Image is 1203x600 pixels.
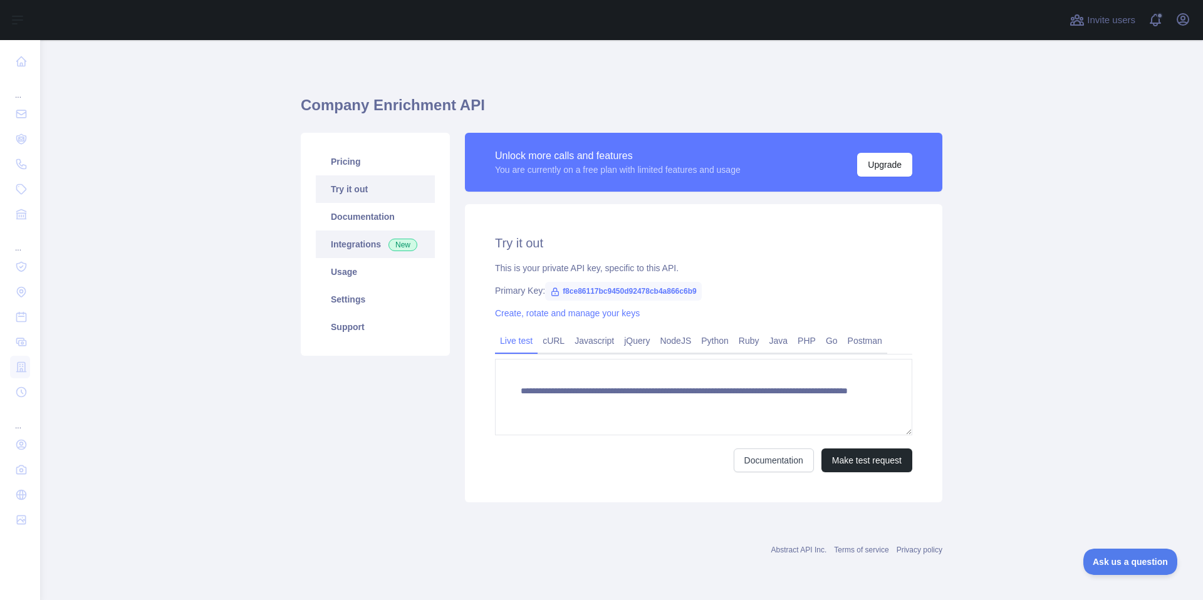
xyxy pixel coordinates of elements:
button: Make test request [821,448,912,472]
div: ... [10,406,30,431]
span: f8ce86117bc9450d92478cb4a866c6b9 [545,282,702,301]
a: NodeJS [655,331,696,351]
a: Postman [843,331,887,351]
a: Try it out [316,175,435,203]
a: Documentation [734,448,814,472]
a: Documentation [316,203,435,230]
a: Terms of service [834,546,888,554]
a: jQuery [619,331,655,351]
a: Settings [316,286,435,313]
button: Invite users [1067,10,1138,30]
a: Privacy policy [897,546,942,554]
div: Unlock more calls and features [495,148,741,163]
a: PHP [793,331,821,351]
a: Java [764,331,793,351]
a: Ruby [734,331,764,351]
iframe: Toggle Customer Support [1083,549,1178,575]
a: Pricing [316,148,435,175]
span: Invite users [1087,13,1135,28]
div: ... [10,75,30,100]
a: Integrations New [316,230,435,258]
div: You are currently on a free plan with limited features and usage [495,163,741,176]
a: Javascript [570,331,619,351]
a: Abstract API Inc. [771,546,827,554]
a: Usage [316,258,435,286]
a: cURL [538,331,570,351]
div: ... [10,228,30,253]
a: Live test [495,331,538,351]
a: Go [821,331,843,351]
h1: Company Enrichment API [301,95,942,125]
div: Primary Key: [495,284,912,297]
button: Upgrade [857,153,912,177]
a: Python [696,331,734,351]
span: New [388,239,417,251]
h2: Try it out [495,234,912,252]
a: Create, rotate and manage your keys [495,308,640,318]
a: Support [316,313,435,341]
div: This is your private API key, specific to this API. [495,262,912,274]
